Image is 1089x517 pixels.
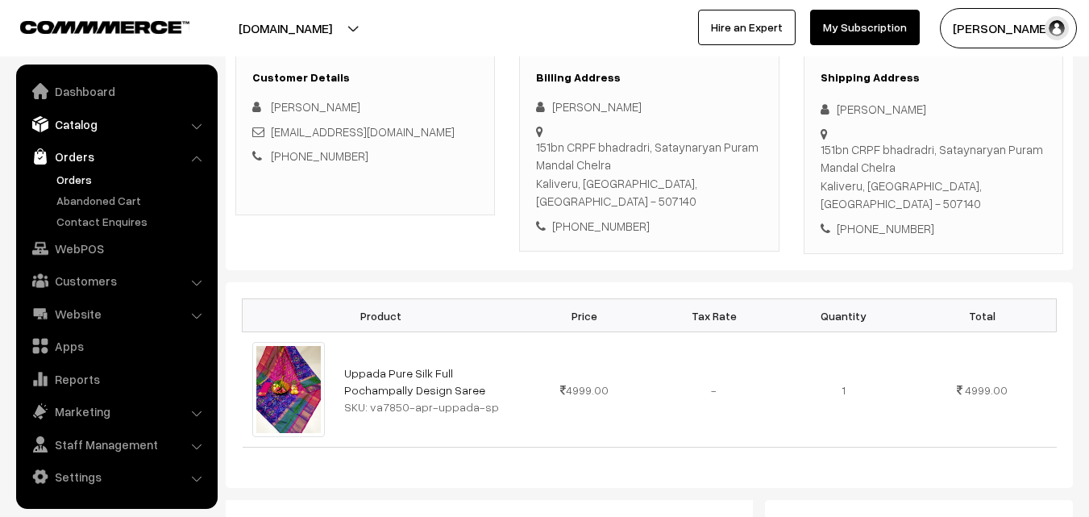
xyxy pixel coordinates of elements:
[536,138,762,211] div: 151bn CRPF bhadradri, Sataynaryan Puram Mandal Chelra Kaliveru, [GEOGRAPHIC_DATA], [GEOGRAPHIC_DA...
[649,299,779,332] th: Tax Rate
[698,10,796,45] a: Hire an Expert
[252,71,478,85] h3: Customer Details
[908,299,1057,332] th: Total
[344,398,510,415] div: SKU: va7850-apr-uppada-sp
[536,98,762,116] div: [PERSON_NAME]
[20,234,212,263] a: WebPOS
[821,100,1046,119] div: [PERSON_NAME]
[252,342,326,437] img: uppada-saree-va7850-apr.jpeg
[271,148,368,163] a: [PHONE_NUMBER]
[20,16,161,35] a: COMMMERCE
[243,299,520,332] th: Product
[520,299,650,332] th: Price
[271,99,360,114] span: [PERSON_NAME]
[560,383,609,397] span: 4999.00
[536,71,762,85] h3: Billing Address
[940,8,1077,48] button: [PERSON_NAME]
[20,21,189,33] img: COMMMERCE
[20,110,212,139] a: Catalog
[52,213,212,230] a: Contact Enquires
[821,140,1046,213] div: 151bn CRPF bhadradri, Sataynaryan Puram Mandal Chelra Kaliveru, [GEOGRAPHIC_DATA], [GEOGRAPHIC_DA...
[52,171,212,188] a: Orders
[20,462,212,491] a: Settings
[536,217,762,236] div: [PHONE_NUMBER]
[20,142,212,171] a: Orders
[965,383,1008,397] span: 4999.00
[20,430,212,459] a: Staff Management
[821,219,1046,238] div: [PHONE_NUMBER]
[1045,16,1069,40] img: user
[20,77,212,106] a: Dashboard
[821,71,1046,85] h3: Shipping Address
[182,8,389,48] button: [DOMAIN_NAME]
[779,299,908,332] th: Quantity
[20,397,212,426] a: Marketing
[20,266,212,295] a: Customers
[52,192,212,209] a: Abandoned Cart
[271,124,455,139] a: [EMAIL_ADDRESS][DOMAIN_NAME]
[20,365,212,394] a: Reports
[810,10,920,45] a: My Subscription
[20,299,212,328] a: Website
[20,331,212,361] a: Apps
[649,332,779,448] td: -
[842,383,846,397] span: 1
[344,366,485,397] a: Uppada Pure Silk Full Pochampally Design Saree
